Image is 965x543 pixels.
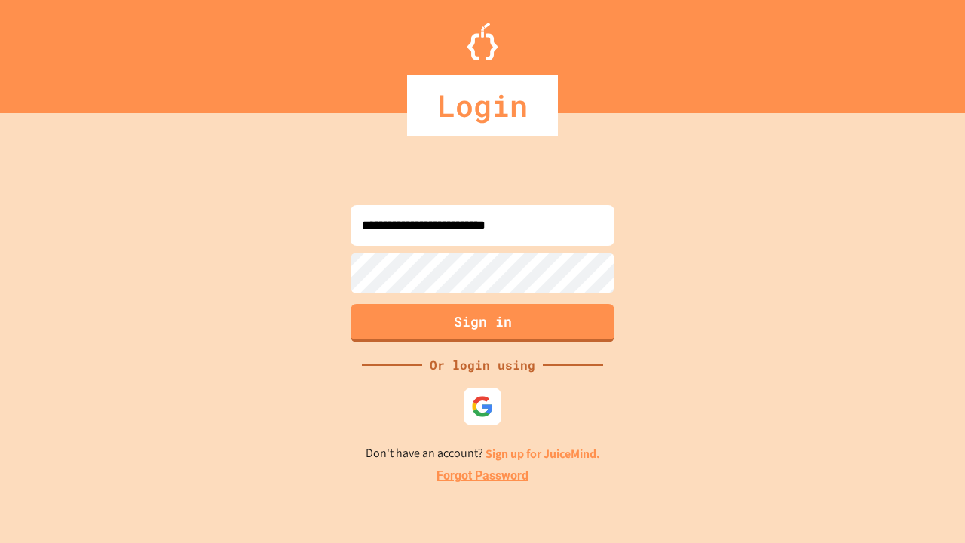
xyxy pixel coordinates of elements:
img: google-icon.svg [471,395,494,418]
a: Sign up for JuiceMind. [486,446,600,462]
a: Forgot Password [437,467,528,485]
div: Or login using [422,356,543,374]
div: Login [407,75,558,136]
button: Sign in [351,304,614,342]
p: Don't have an account? [366,444,600,463]
img: Logo.svg [467,23,498,60]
